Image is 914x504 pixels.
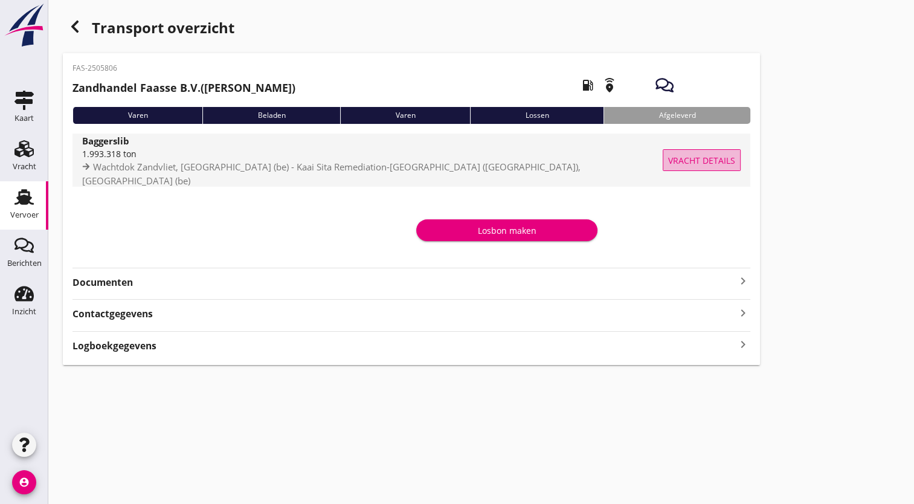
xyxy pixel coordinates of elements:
[663,149,741,171] button: Vracht details
[82,161,581,187] span: Wachtdok Zandvliet, [GEOGRAPHIC_DATA] (be) - Kaai Sita Remediation-[GEOGRAPHIC_DATA] ([GEOGRAPHIC...
[615,68,649,102] i: kaart
[202,107,340,124] div: Beladen
[736,337,750,353] i: keyboard_arrow_right
[82,135,129,147] strong: Baggerslib
[13,163,36,170] div: Vracht
[14,114,34,122] div: Kaart
[7,259,42,267] div: Berichten
[10,211,39,219] div: Vervoer
[736,274,750,288] i: keyboard_arrow_right
[570,68,604,102] i: local_gas_station
[593,68,626,102] i: emergency_share
[12,308,36,315] div: Inzicht
[603,107,750,124] div: Afgeleverd
[72,63,295,74] p: FAS-2505806
[340,107,470,124] div: Varen
[72,107,202,124] div: Varen
[736,305,750,321] i: keyboard_arrow_right
[668,154,735,167] span: Vracht details
[72,80,201,95] strong: Zandhandel Faasse B.V.
[2,3,46,48] img: logo-small.a267ee39.svg
[72,339,156,353] strong: Logboekgegevens
[72,80,295,96] h2: ([PERSON_NAME])
[12,470,36,494] i: account_circle
[92,18,234,37] font: Transport overzicht
[72,307,153,321] strong: Contactgegevens
[72,276,736,289] strong: Documenten
[82,147,666,160] div: 1.993.318 ton
[470,107,603,124] div: Lossen
[426,224,588,237] div: Losbon maken
[416,219,597,241] button: Losbon maken
[72,134,750,187] a: Baggerslib1.993.318 tonWachtdok Zandvliet, [GEOGRAPHIC_DATA] (be) - Kaai Sita Remediation-[GEOGRA...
